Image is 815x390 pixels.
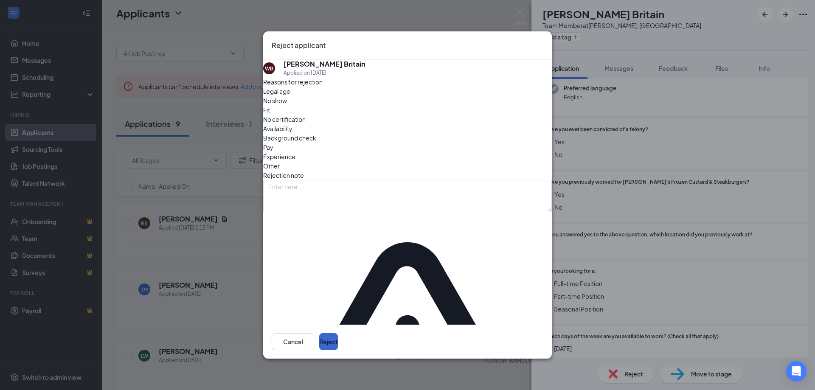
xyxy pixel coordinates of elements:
[319,333,338,350] button: Reject
[263,143,273,152] span: Pay
[265,65,273,72] div: WB
[263,78,323,86] span: Reasons for rejection
[263,124,292,133] span: Availability
[284,59,365,69] h5: [PERSON_NAME] Britain
[263,152,295,161] span: Experience
[284,69,365,77] div: Applied on [DATE]
[263,133,316,143] span: Background check
[263,115,306,124] span: No certification
[263,171,304,179] span: Rejection note
[263,96,287,105] span: No show
[263,161,280,171] span: Other
[263,105,270,115] span: Fit
[263,87,290,96] span: Legal age
[272,40,326,51] h3: Reject applicant
[272,333,314,350] button: Cancel
[786,361,807,382] div: Open Intercom Messenger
